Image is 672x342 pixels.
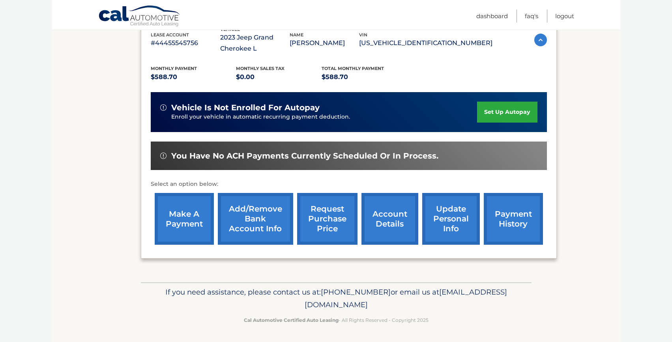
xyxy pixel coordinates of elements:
[151,72,236,83] p: $588.70
[361,193,418,245] a: account details
[160,153,167,159] img: alert-white.svg
[322,72,407,83] p: $588.70
[236,66,285,71] span: Monthly sales Tax
[422,193,480,245] a: update personal info
[555,9,574,23] a: Logout
[321,287,391,297] span: [PHONE_NUMBER]
[290,32,303,38] span: name
[359,38,492,49] p: [US_VEHICLE_IDENTIFICATION_NUMBER]
[146,286,526,311] p: If you need assistance, please contact us at: or email us at
[171,113,477,121] p: Enroll your vehicle in automatic recurring payment deduction.
[171,103,320,113] span: vehicle is not enrolled for autopay
[151,38,220,49] p: #44455545756
[160,104,167,111] img: alert-white.svg
[305,287,507,309] span: [EMAIL_ADDRESS][DOMAIN_NAME]
[236,72,322,83] p: $0.00
[297,193,358,245] a: request purchase price
[290,38,359,49] p: [PERSON_NAME]
[98,5,181,28] a: Cal Automotive
[151,180,547,189] p: Select an option below:
[476,9,508,23] a: Dashboard
[220,32,290,54] p: 2023 Jeep Grand Cherokee L
[359,32,367,38] span: vin
[155,193,214,245] a: make a payment
[534,34,547,46] img: accordion-active.svg
[151,66,197,71] span: Monthly Payment
[477,102,537,123] a: set up autopay
[484,193,543,245] a: payment history
[151,32,189,38] span: lease account
[244,317,339,323] strong: Cal Automotive Certified Auto Leasing
[322,66,384,71] span: Total Monthly Payment
[218,193,293,245] a: Add/Remove bank account info
[171,151,438,161] span: You have no ACH payments currently scheduled or in process.
[146,316,526,324] p: - All Rights Reserved - Copyright 2025
[525,9,538,23] a: FAQ's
